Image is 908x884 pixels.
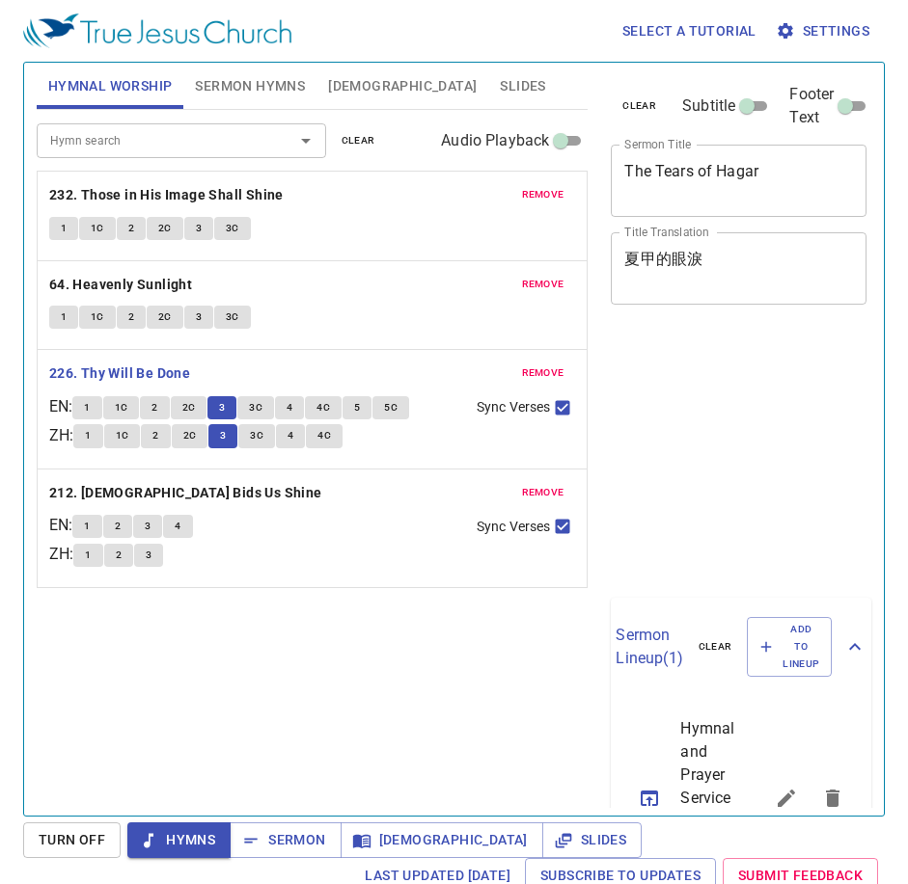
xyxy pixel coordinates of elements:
[611,94,668,118] button: clear
[23,13,291,48] img: True Jesus Church
[305,396,342,419] button: 4C
[341,822,543,858] button: [DEMOGRAPHIC_DATA]
[115,518,121,535] span: 2
[245,828,325,852] span: Sermon
[207,396,236,419] button: 3
[624,162,853,199] textarea: The Tears of Hagar
[72,515,101,538] button: 1
[384,399,398,416] span: 5C
[49,362,194,386] button: 226. Thy Will Be Done
[510,273,576,296] button: remove
[441,129,549,152] span: Audio Playback
[682,94,735,118] span: Subtitle
[780,19,869,43] span: Settings
[128,308,134,326] span: 2
[542,822,642,858] button: Slides
[48,74,173,98] span: Hymnal Worship
[117,306,146,329] button: 2
[624,250,853,286] textarea: 夏甲的眼淚
[275,396,304,419] button: 4
[611,598,871,697] div: Sermon Lineup(1)clearAdd to Lineup
[356,828,528,852] span: [DEMOGRAPHIC_DATA]
[117,217,146,240] button: 2
[133,515,162,538] button: 3
[522,186,564,203] span: remove
[85,427,91,444] span: 1
[116,427,129,444] span: 1C
[214,306,251,329] button: 3C
[680,717,717,879] span: Hymnal and Prayer Service 唱詩祈禱會
[195,74,305,98] span: Sermon Hymns
[103,396,140,419] button: 1C
[152,427,158,444] span: 2
[104,544,133,567] button: 2
[85,547,91,564] span: 1
[49,362,190,386] b: 226. Thy Will Be Done
[522,276,564,293] span: remove
[175,518,180,535] span: 4
[616,624,682,670] p: Sermon Lineup ( 1 )
[72,396,101,419] button: 1
[343,396,371,419] button: 5
[49,273,192,297] b: 64. Heavenly Sunlight
[49,217,78,240] button: 1
[317,427,331,444] span: 4C
[91,220,104,237] span: 1C
[477,397,550,417] span: Sync Verses
[306,424,343,447] button: 4C
[196,220,202,237] span: 3
[772,13,877,49] button: Settings
[477,517,550,537] span: Sync Verses
[184,306,213,329] button: 3
[128,220,134,237] span: 2
[49,424,73,447] p: ZH :
[759,621,819,674] span: Add to Lineup
[276,424,305,447] button: 4
[510,481,576,504] button: remove
[49,395,72,418] p: EN :
[287,399,292,416] span: 4
[219,399,225,416] span: 3
[226,308,239,326] span: 3C
[49,481,325,505] button: 212. [DEMOGRAPHIC_DATA] Bids Us Shine
[699,638,732,656] span: clear
[147,306,183,329] button: 2C
[603,325,817,590] iframe: from-child
[288,427,293,444] span: 4
[147,217,183,240] button: 2C
[146,547,151,564] span: 3
[238,424,275,447] button: 3C
[184,217,213,240] button: 3
[115,399,128,416] span: 1C
[250,427,263,444] span: 3C
[214,217,251,240] button: 3C
[208,424,237,447] button: 3
[196,308,202,326] span: 3
[615,13,764,49] button: Select a tutorial
[91,308,104,326] span: 1C
[134,544,163,567] button: 3
[622,97,656,115] span: clear
[316,399,330,416] span: 4C
[143,828,215,852] span: Hymns
[183,427,197,444] span: 2C
[158,220,172,237] span: 2C
[226,220,239,237] span: 3C
[127,822,231,858] button: Hymns
[73,424,102,447] button: 1
[328,74,477,98] span: [DEMOGRAPHIC_DATA]
[49,183,287,207] button: 232. Those in His Image Shall Shine
[39,828,105,852] span: Turn Off
[84,399,90,416] span: 1
[141,424,170,447] button: 2
[151,399,157,416] span: 2
[522,484,564,501] span: remove
[500,74,545,98] span: Slides
[163,515,192,538] button: 4
[84,518,90,535] span: 1
[158,308,172,326] span: 2C
[23,822,121,858] button: Turn Off
[116,547,122,564] span: 2
[79,306,116,329] button: 1C
[342,132,375,149] span: clear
